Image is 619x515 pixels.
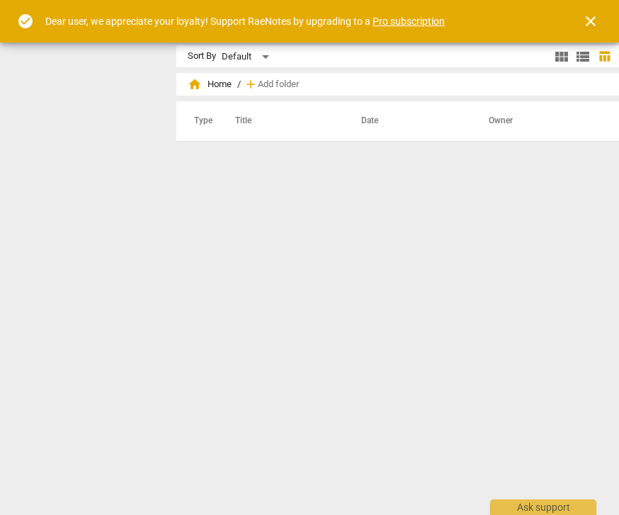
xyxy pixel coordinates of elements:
[472,101,611,141] th: Owner
[582,13,599,30] span: close
[188,77,232,91] span: Home
[572,46,594,67] button: List view
[244,77,258,91] span: add
[188,77,202,91] span: home
[574,4,608,38] button: Close
[237,79,241,90] span: /
[598,50,611,63] span: table_chart
[344,101,472,141] th: Date
[183,101,218,141] th: Type
[574,48,591,65] span: view_list
[373,16,445,27] a: Pro subscription
[45,14,445,29] div: Dear user, we appreciate your loyalty! Support RaeNotes by upgrading to a
[17,13,34,30] span: check_circle
[222,45,274,68] div: Default
[551,46,572,67] button: Tile view
[594,46,615,67] button: Table view
[218,101,344,141] th: Title
[490,499,596,515] div: Ask support
[258,79,299,90] span: Add folder
[188,51,216,62] div: Sort By
[553,48,570,65] span: view_module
